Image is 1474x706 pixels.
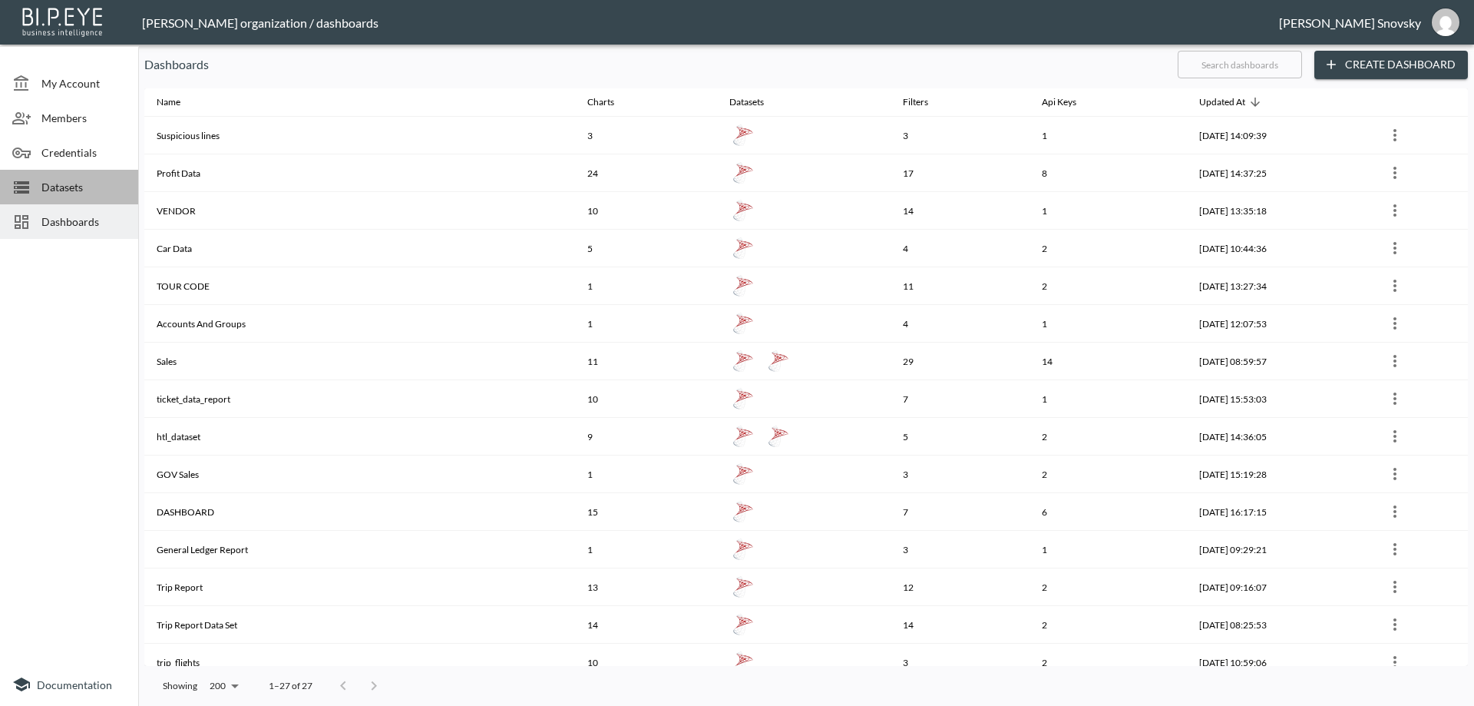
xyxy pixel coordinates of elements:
[891,493,1029,531] th: 7
[1187,606,1370,644] th: 2025-05-28, 08:25:53
[41,179,126,195] span: Datasets
[732,388,754,409] img: mssql icon
[1187,230,1370,267] th: 2025-08-10, 10:44:36
[729,385,757,413] a: ticket_data_report
[732,463,754,485] img: mssql icon
[891,305,1029,343] th: 4
[144,380,575,418] th: ticket_data_report
[1029,230,1187,267] th: 2
[717,493,891,531] th: {"type":"div","key":null,"ref":null,"props":{"style":{"display":"flex","gap":10},"children":[{"ty...
[1029,493,1187,531] th: 6
[19,4,107,38] img: bipeye-logo
[1370,568,1468,606] th: {"type":{"isMobxInjector":true,"displayName":"inject-with-userStore-stripeStore-dashboardsStore(O...
[1029,192,1187,230] th: 1
[41,214,126,230] span: Dashboards
[717,568,891,606] th: {"type":"div","key":null,"ref":null,"props":{"style":{"display":"flex","gap":10},"children":[{"ty...
[1187,418,1370,456] th: 2025-07-17, 14:36:05
[732,313,754,334] img: mssql icon
[1370,493,1468,531] th: {"type":{"isMobxInjector":true,"displayName":"inject-with-userStore-stripeStore-dashboardsStore(O...
[144,418,575,456] th: htl_dataset
[1370,154,1468,192] th: {"type":{"isMobxInjector":true,"displayName":"inject-with-userStore-stripeStore-dashboardsStore(O...
[144,531,575,568] th: General Ledger Report
[144,55,1165,74] p: Dashboards
[717,117,891,154] th: {"type":"div","key":null,"ref":null,"props":{"style":{"display":"flex","gap":10},"children":[{"ty...
[1383,198,1407,223] button: more
[732,237,754,259] img: mssql icon
[575,418,717,456] th: 9
[732,614,754,635] img: mssql icon
[1383,311,1407,336] button: more
[729,159,757,187] a: Profit Report
[1370,606,1468,644] th: {"type":{"isMobxInjector":true,"displayName":"inject-with-userStore-stripeStore-dashboardsStore(O...
[1029,343,1187,380] th: 14
[575,154,717,192] th: 24
[729,272,757,300] a: TourCode
[269,679,312,692] p: 1–27 of 27
[1178,45,1302,84] input: Search dashboards
[1029,606,1187,644] th: 2
[1314,51,1468,79] button: Create Dashboard
[575,606,717,644] th: 14
[1383,537,1407,562] button: more
[903,93,948,111] span: Filters
[732,350,754,372] img: mssql icon
[144,493,575,531] th: DASHBOARD
[891,154,1029,192] th: 17
[1029,568,1187,606] th: 2
[41,75,126,91] span: My Account
[203,676,244,696] div: 200
[891,531,1029,568] th: 3
[1187,117,1370,154] th: 2025-08-24, 14:09:39
[575,230,717,267] th: 5
[1370,305,1468,343] th: {"type":{"isMobxInjector":true,"displayName":"inject-with-userStore-stripeStore-dashboardsStore(O...
[1370,343,1468,380] th: {"type":{"isMobxInjector":true,"displayName":"inject-with-userStore-stripeStore-dashboardsStore(O...
[1187,305,1370,343] th: 2025-07-24, 12:07:53
[1029,117,1187,154] th: 1
[1199,93,1265,111] span: Updated At
[891,117,1029,154] th: 3
[144,343,575,380] th: Sales
[144,230,575,267] th: Car Data
[891,644,1029,681] th: 3
[717,644,891,681] th: {"type":"div","key":null,"ref":null,"props":{"style":{"display":"flex","gap":10},"children":[{"ty...
[732,200,754,221] img: mssql icon
[1029,267,1187,305] th: 2
[717,456,891,493] th: {"type":"div","key":null,"ref":null,"props":{"style":{"display":"flex","gap":10},"children":[{"ty...
[1187,267,1370,305] th: 2025-07-24, 13:27:34
[729,347,757,375] a: Sales
[1370,267,1468,305] th: {"type":{"isMobxInjector":true,"displayName":"inject-with-userStore-stripeStore-dashboardsStore(O...
[1029,154,1187,192] th: 8
[732,539,754,560] img: mssql icon
[587,93,634,111] span: Charts
[729,535,757,563] a: rcpt data
[575,380,717,418] th: 10
[732,162,754,184] img: mssql icon
[144,305,575,343] th: Accounts And Groups
[729,93,784,111] span: Datasets
[1370,644,1468,681] th: {"type":{"isMobxInjector":true,"displayName":"inject-with-userStore-stripeStore-dashboardsStore(O...
[1383,386,1407,411] button: more
[732,576,754,598] img: mssql icon
[765,347,792,375] a: Error Report
[891,267,1029,305] th: 11
[1370,456,1468,493] th: {"type":{"isMobxInjector":true,"displayName":"inject-with-userStore-stripeStore-dashboardsStore(O...
[1187,493,1370,531] th: 2025-06-10, 16:17:15
[891,568,1029,606] th: 12
[729,121,757,149] a: dw_suspiciouslines
[1383,123,1407,147] button: more
[144,154,575,192] th: Profit Data
[1370,192,1468,230] th: {"type":{"isMobxInjector":true,"displayName":"inject-with-userStore-stripeStore-dashboardsStore(O...
[575,644,717,681] th: 10
[41,144,126,161] span: Credentials
[1432,8,1459,36] img: e1d6fdeb492d5bd457900032a53483e8
[1383,236,1407,260] button: more
[732,275,754,297] img: mssql icon
[717,531,891,568] th: {"type":"div","key":null,"ref":null,"props":{"style":{"display":"flex","gap":10},"children":[{"ty...
[729,310,757,337] a: Account_group
[144,568,575,606] th: Trip Report
[575,305,717,343] th: 1
[1370,380,1468,418] th: {"type":{"isMobxInjector":true,"displayName":"inject-with-userStore-stripeStore-dashboardsStore(O...
[1187,531,1370,568] th: 2025-06-09, 09:29:21
[587,93,614,111] div: Charts
[729,423,757,450] a: htl_dataset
